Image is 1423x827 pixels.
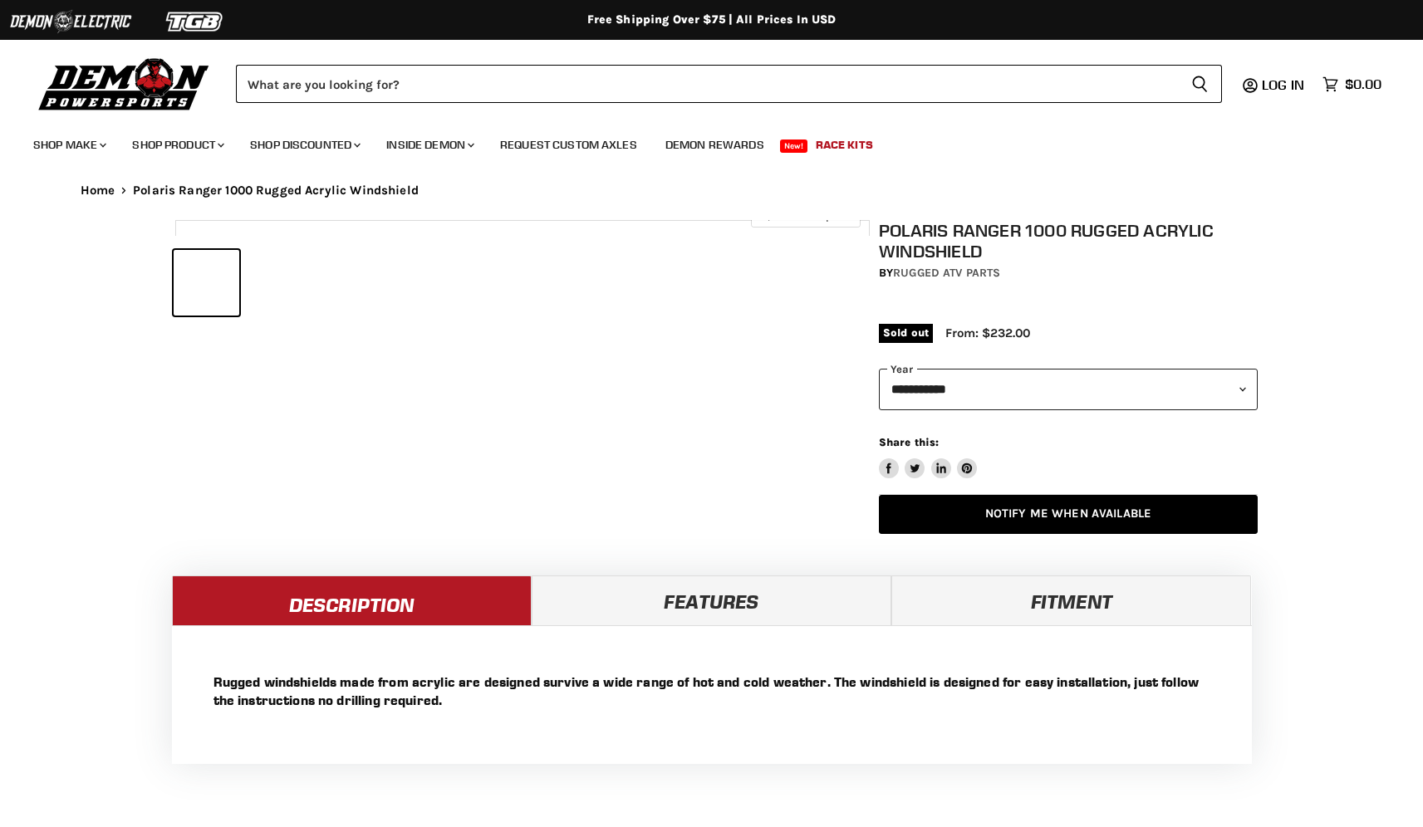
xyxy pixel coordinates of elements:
a: Fitment [891,575,1251,625]
a: Notify Me When Available [879,495,1258,534]
button: Search [1178,65,1222,103]
a: Shop Discounted [238,128,370,162]
span: Sold out [879,324,933,342]
form: Product [236,65,1222,103]
div: by [879,264,1258,282]
button: IMAGE thumbnail [174,250,239,316]
span: Share this: [879,436,939,448]
span: New! [780,139,808,153]
span: From: $232.00 [945,325,1030,340]
p: Rugged windshields made from acrylic are designed survive a wide range of hot and cold weather. T... [213,673,1210,709]
aside: Share this: [879,435,978,479]
a: Race Kits [803,128,886,162]
a: Rugged ATV Parts [893,266,1000,280]
a: Demon Rewards [653,128,777,162]
span: Log in [1262,76,1304,93]
a: Log in [1254,77,1314,92]
img: Demon Powersports [33,54,215,113]
a: Shop Make [21,128,116,162]
span: Polaris Ranger 1000 Rugged Acrylic Windshield [133,184,419,198]
nav: Breadcrumbs [47,184,1376,198]
select: year [879,369,1258,409]
input: Search [236,65,1178,103]
h1: Polaris Ranger 1000 Rugged Acrylic Windshield [879,220,1258,262]
a: Description [172,575,532,625]
span: Click to expand [759,209,851,222]
a: Request Custom Axles [488,128,650,162]
a: Features [532,575,891,625]
a: Inside Demon [374,128,484,162]
span: $0.00 [1345,76,1381,92]
a: $0.00 [1314,72,1390,96]
a: Shop Product [120,128,234,162]
img: Demon Electric Logo 2 [8,6,133,37]
img: TGB Logo 2 [133,6,258,37]
ul: Main menu [21,121,1377,162]
a: Home [81,184,115,198]
div: Free Shipping Over $75 | All Prices In USD [47,12,1376,27]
